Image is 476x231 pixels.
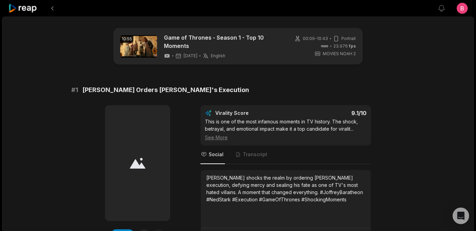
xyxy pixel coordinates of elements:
span: Portrait [341,36,356,42]
span: Social [209,151,224,158]
span: 00:09 - 10:43 [303,36,328,42]
span: MOVIES NOAH 2 [323,51,356,57]
div: [PERSON_NAME] shocks the realm by ordering [PERSON_NAME] execution, defying mercy and sealing his... [206,174,365,203]
div: See More [205,134,366,141]
div: Virality Score [215,110,289,117]
span: 23.976 [333,43,356,49]
span: [PERSON_NAME] Orders [PERSON_NAME]'s Execution [82,85,249,95]
div: This is one of the most infamous moments in TV history. The shock, betrayal, and emotional impact... [205,118,366,141]
span: English [211,53,225,59]
span: [DATE] [184,53,197,59]
span: fps [349,43,356,49]
nav: Tabs [200,145,371,164]
span: # 1 [71,85,78,95]
div: Open Intercom Messenger [453,208,469,224]
a: Game of Thrones - Season 1 - Top 10 Moments [164,33,283,50]
div: 9.1 /10 [293,110,367,117]
span: Transcript [243,151,267,158]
